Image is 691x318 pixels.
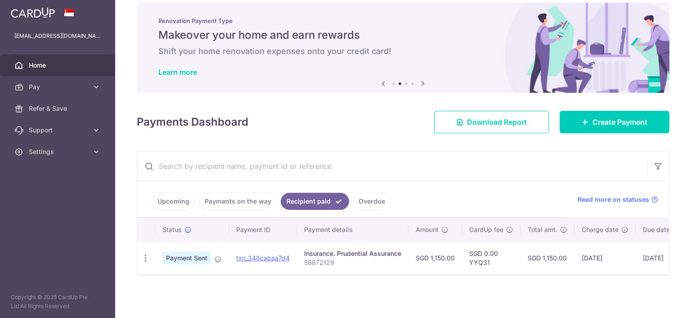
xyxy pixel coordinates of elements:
[408,241,462,274] td: SGD 1,150.00
[636,241,687,274] td: [DATE]
[578,195,658,204] a: Read more on statuses
[304,258,401,267] p: 59872129
[434,111,549,133] a: Download Report
[29,126,88,135] span: Support
[469,225,503,234] span: CardUp fee
[29,61,88,70] span: Home
[416,225,439,234] span: Amount
[528,225,557,234] span: Total amt.
[29,82,88,91] span: Pay
[467,117,527,127] span: Download Report
[158,68,197,77] a: Learn more
[578,195,649,204] span: Read more on statuses
[199,193,277,210] a: Payments on the way
[137,114,248,130] h4: Payments Dashboard
[137,3,669,93] img: Renovation banner
[229,218,297,241] th: Payment ID
[158,17,648,24] p: Renovation Payment Type
[162,252,211,264] span: Payment Sent
[14,32,101,41] p: [EMAIL_ADDRESS][DOMAIN_NAME]
[574,241,636,274] td: [DATE]
[582,225,619,234] span: Charge date
[560,111,669,133] a: Create Payment
[158,28,648,42] h5: Makeover your home and earn rewards
[236,254,290,262] a: txn_348cabaa7d4
[29,147,88,156] span: Settings
[29,104,88,113] span: Refer & Save
[297,218,408,241] th: Payment details
[11,7,55,18] img: CardUp
[162,225,182,234] span: Status
[462,241,520,274] td: SGD 0.00 YYQ31
[353,193,391,210] a: Overdue
[137,152,647,181] input: Search by recipient name, payment id or reference
[152,193,195,210] a: Upcoming
[304,249,401,258] div: Insurance. Prudential Assurance
[520,241,574,274] td: SGD 1,150.00
[281,193,349,210] a: Recipient paid
[592,117,647,127] span: Create Payment
[643,225,670,234] span: Due date
[158,46,648,57] h6: Shift your home renovation expenses onto your credit card!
